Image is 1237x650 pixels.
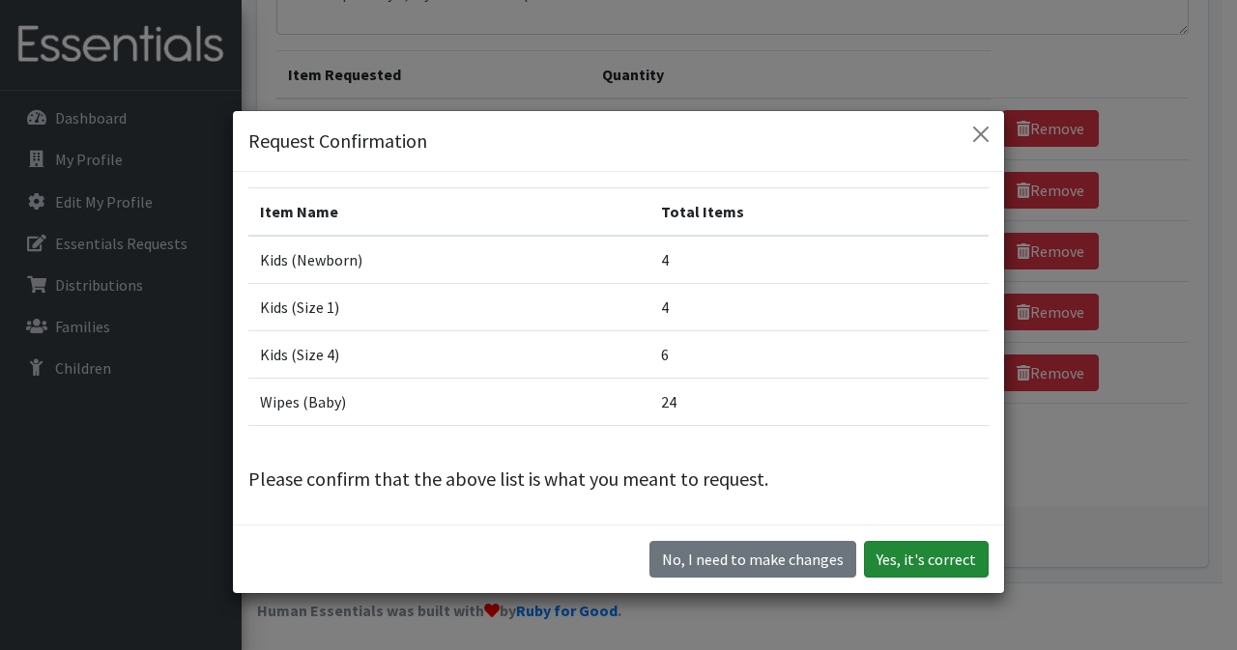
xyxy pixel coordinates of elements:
td: Kids (Size 1) [248,284,649,331]
button: Yes, it's correct [864,541,989,578]
td: Wipes (Baby) [248,379,649,426]
button: Close [965,119,996,150]
td: 6 [649,331,989,379]
td: 4 [649,236,989,284]
th: Item Name [248,188,649,237]
td: 24 [649,379,989,426]
td: 4 [649,284,989,331]
th: Total Items [649,188,989,237]
h5: Request Confirmation [248,127,427,155]
td: Kids (Newborn) [248,236,649,284]
td: Kids (Size 4) [248,331,649,379]
p: Please confirm that the above list is what you meant to request. [248,465,989,494]
button: No I need to make changes [649,541,856,578]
